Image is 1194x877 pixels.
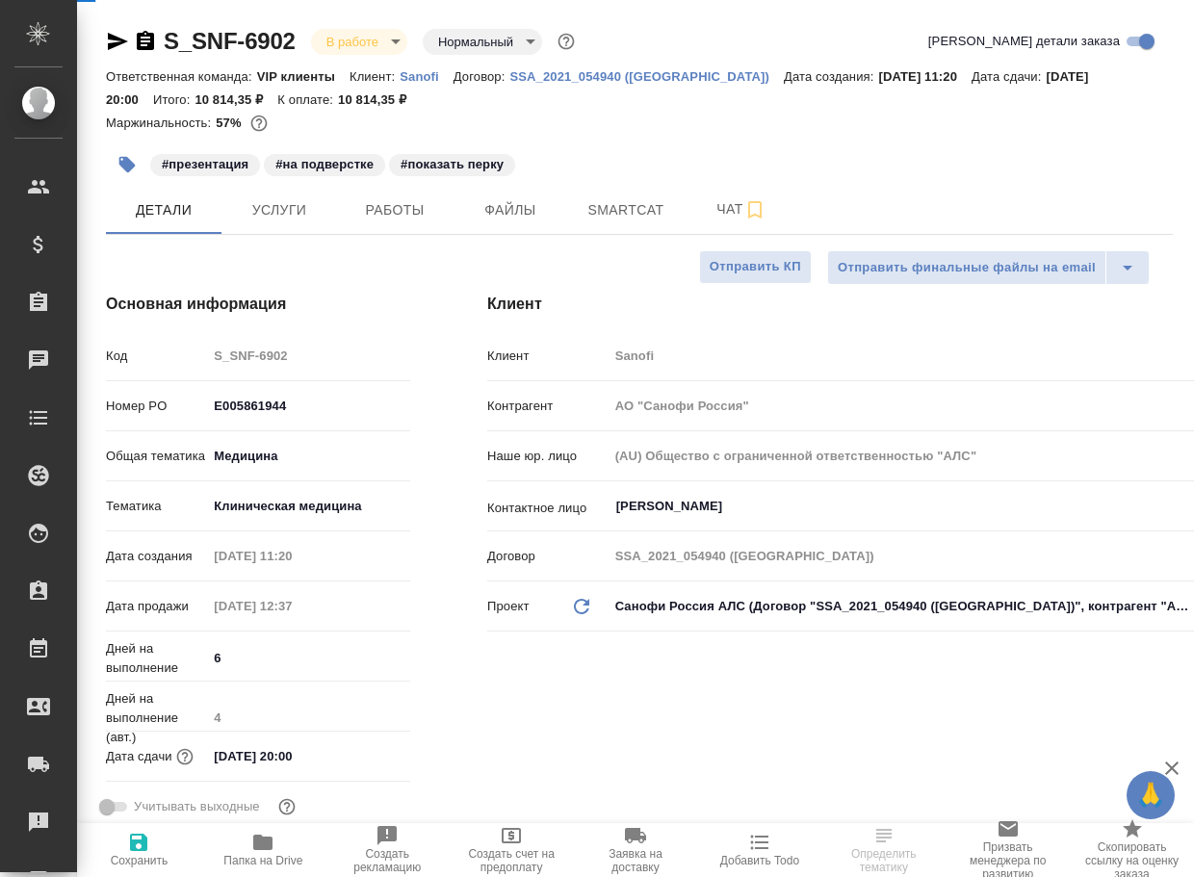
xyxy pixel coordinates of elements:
a: SSA_2021_054940 ([GEOGRAPHIC_DATA]) [509,67,784,84]
p: Номер PO [106,397,207,416]
div: split button [827,250,1150,285]
p: Клиент: [350,69,400,84]
span: Добавить Todo [720,854,799,867]
span: Заявка на доставку [585,847,687,874]
input: ✎ Введи что-нибудь [207,742,376,770]
p: Проект [487,597,530,616]
p: Дата сдачи: [972,69,1046,84]
span: Определить тематику [833,847,934,874]
p: Дата создания: [784,69,878,84]
span: Работы [349,198,441,222]
span: Детали [117,198,210,222]
span: Smartcat [580,198,672,222]
span: Учитывать выходные [134,797,260,816]
input: Пустое поле [207,704,410,732]
span: 🙏 [1134,775,1167,815]
input: Пустое поле [207,342,410,370]
p: Дата продажи [106,597,207,616]
button: Добавить Todo [697,823,821,877]
button: Отправить финальные файлы на email [827,250,1106,285]
h4: Основная информация [106,293,410,316]
p: Договор: [454,69,510,84]
p: VIP клиенты [257,69,350,84]
div: В работе [423,29,542,55]
button: Создать рекламацию [325,823,450,877]
button: Призвать менеджера по развитию [946,823,1070,877]
p: #показать перку [401,155,504,174]
span: Отправить КП [710,256,801,278]
p: Код [106,347,207,366]
button: Нормальный [432,34,519,50]
p: Маржинальность: [106,116,216,130]
p: #на подверстке [275,155,374,174]
p: Контрагент [487,397,609,416]
button: Скопировать ссылку для ЯМессенджера [106,30,129,53]
button: Если добавить услуги и заполнить их объемом, то дата рассчитается автоматически [172,744,197,769]
p: К оплате: [277,92,338,107]
button: Доп статусы указывают на важность/срочность заказа [554,29,579,54]
p: SSA_2021_054940 ([GEOGRAPHIC_DATA]) [509,69,784,84]
button: Заявка на доставку [574,823,698,877]
input: Пустое поле [207,592,376,620]
div: Медицина [207,440,410,473]
span: Создать рекламацию [337,847,438,874]
input: ✎ Введи что-нибудь [207,392,410,420]
a: Sanofi [400,67,454,84]
p: Договор [487,547,609,566]
button: Выбери, если сб и вс нужно считать рабочими днями для выполнения заказа. [274,794,299,819]
p: Дней на выполнение (авт.) [106,689,207,747]
p: Дата создания [106,547,207,566]
span: Сохранить [111,854,169,867]
span: [PERSON_NAME] детали заказа [928,32,1120,51]
p: 10 814,35 ₽ [195,92,277,107]
p: [DATE] 11:20 [878,69,972,84]
p: Общая тематика [106,447,207,466]
button: Добавить тэг [106,143,148,186]
span: презентация [148,155,262,171]
p: #презентация [162,155,248,174]
a: S_SNF-6902 [164,28,296,54]
span: Файлы [464,198,557,222]
p: Наше юр. лицо [487,447,609,466]
button: Сохранить [77,823,201,877]
button: Отправить КП [699,250,812,284]
button: Определить тематику [821,823,946,877]
p: Контактное лицо [487,499,609,518]
input: ✎ Введи что-нибудь [207,644,410,672]
button: Скопировать ссылку на оценку заказа [1070,823,1194,877]
span: Создать счет на предоплату [461,847,562,874]
p: Sanofi [400,69,454,84]
button: 3832.82 RUB; [247,111,272,136]
input: Пустое поле [207,542,376,570]
span: Отправить финальные файлы на email [838,257,1096,279]
p: Клиент [487,347,609,366]
p: Дата сдачи [106,747,172,766]
button: Папка на Drive [201,823,325,877]
svg: Подписаться [743,198,766,221]
div: Клиническая медицина [207,490,410,523]
p: Дней на выполнение [106,639,207,678]
p: 57% [216,116,246,130]
p: Ответственная команда: [106,69,257,84]
span: Услуги [233,198,325,222]
span: показать перку [387,155,517,171]
p: 10 814,35 ₽ [338,92,421,107]
p: Тематика [106,497,207,516]
button: Скопировать ссылку [134,30,157,53]
button: В работе [321,34,384,50]
span: на подверстке [262,155,387,171]
button: 🙏 [1127,771,1175,819]
button: Создать счет на предоплату [450,823,574,877]
p: Итого: [153,92,195,107]
span: Чат [695,197,788,221]
h4: Клиент [487,293,1173,316]
span: Папка на Drive [223,854,302,867]
div: В работе [311,29,407,55]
